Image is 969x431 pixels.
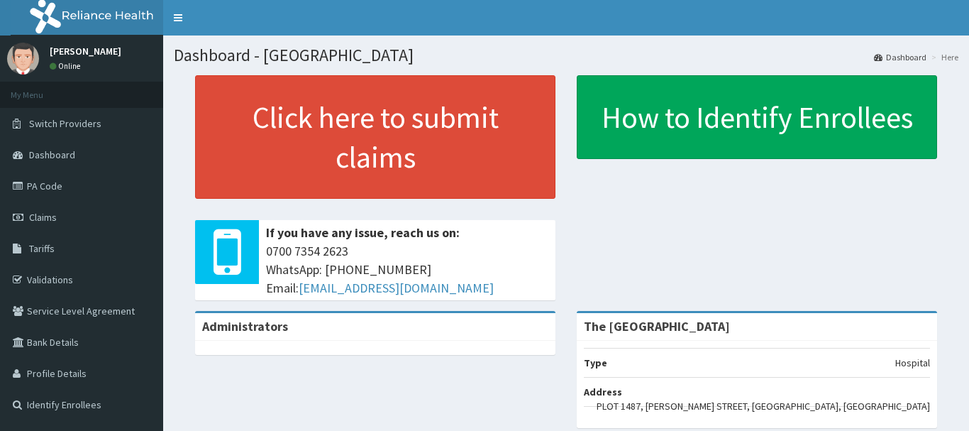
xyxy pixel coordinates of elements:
[202,318,288,334] b: Administrators
[597,399,930,413] p: PLOT 1487, [PERSON_NAME] STREET, [GEOGRAPHIC_DATA], [GEOGRAPHIC_DATA]
[29,148,75,161] span: Dashboard
[50,46,121,56] p: [PERSON_NAME]
[266,242,548,297] span: 0700 7354 2623 WhatsApp: [PHONE_NUMBER] Email:
[174,46,958,65] h1: Dashboard - [GEOGRAPHIC_DATA]
[266,224,460,241] b: If you have any issue, reach us on:
[577,75,937,159] a: How to Identify Enrollees
[928,51,958,63] li: Here
[50,61,84,71] a: Online
[7,43,39,75] img: User Image
[195,75,555,199] a: Click here to submit claims
[584,356,607,369] b: Type
[299,280,494,296] a: [EMAIL_ADDRESS][DOMAIN_NAME]
[584,386,622,398] b: Address
[584,318,730,334] strong: The [GEOGRAPHIC_DATA]
[895,356,930,370] p: Hospital
[29,242,55,255] span: Tariffs
[29,211,57,224] span: Claims
[874,51,926,63] a: Dashboard
[29,117,101,130] span: Switch Providers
